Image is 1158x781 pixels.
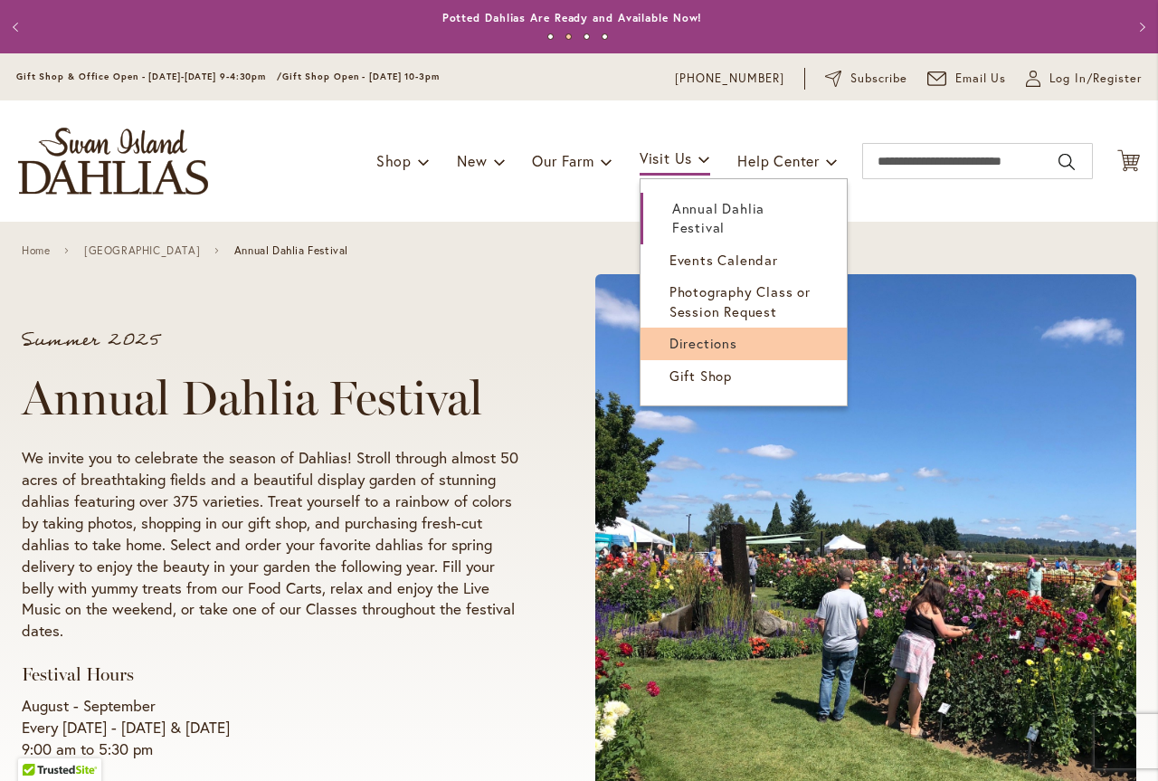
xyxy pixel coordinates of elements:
[442,11,703,24] a: Potted Dahlias Are Ready and Available Now!
[22,663,527,686] h3: Festival Hours
[532,151,593,170] span: Our Farm
[22,695,527,760] p: August - September Every [DATE] - [DATE] & [DATE] 9:00 am to 5:30 pm
[565,33,572,40] button: 2 of 4
[927,70,1007,88] a: Email Us
[850,70,907,88] span: Subscribe
[376,151,412,170] span: Shop
[22,244,50,257] a: Home
[1049,70,1142,88] span: Log In/Register
[669,282,811,319] span: Photography Class or Session Request
[737,151,820,170] span: Help Center
[234,244,348,257] span: Annual Dahlia Festival
[602,33,608,40] button: 4 of 4
[22,447,527,643] p: We invite you to celebrate the season of Dahlias! Stroll through almost 50 acres of breathtaking ...
[547,33,554,40] button: 1 of 4
[669,334,737,352] span: Directions
[640,148,692,167] span: Visit Us
[22,331,527,349] p: Summer 2025
[1122,9,1158,45] button: Next
[825,70,907,88] a: Subscribe
[18,128,208,195] a: store logo
[669,251,778,269] span: Events Calendar
[672,199,764,236] span: Annual Dahlia Festival
[16,71,282,82] span: Gift Shop & Office Open - [DATE]-[DATE] 9-4:30pm /
[669,367,732,385] span: Gift Shop
[675,70,784,88] a: [PHONE_NUMBER]
[584,33,590,40] button: 3 of 4
[1026,70,1142,88] a: Log In/Register
[955,70,1007,88] span: Email Us
[84,244,200,257] a: [GEOGRAPHIC_DATA]
[282,71,440,82] span: Gift Shop Open - [DATE] 10-3pm
[22,371,527,425] h1: Annual Dahlia Festival
[457,151,487,170] span: New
